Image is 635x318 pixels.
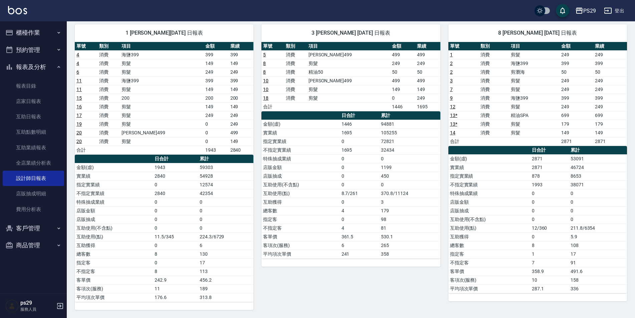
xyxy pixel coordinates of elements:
th: 單號 [75,42,97,51]
td: [PERSON_NAME]499 [307,50,390,59]
td: 店販金額 [75,206,153,215]
td: 149 [204,85,229,94]
td: 249 [204,111,229,120]
td: 11.5/345 [153,232,198,241]
td: 8.7/261 [340,189,380,198]
td: 1943 [153,163,198,172]
td: [PERSON_NAME]499 [120,128,203,137]
a: 店家日報表 [3,94,64,109]
a: 2 [450,69,453,75]
td: 消費 [97,128,120,137]
td: 179 [593,120,627,128]
td: 5.9 [569,232,627,241]
th: 日合計 [530,146,569,155]
th: 金額 [204,42,229,51]
td: 海鹽399 [120,50,203,59]
button: 預約管理 [3,41,64,59]
td: 互助使用(不含點) [261,180,340,189]
p: 服務人員 [20,306,54,312]
a: 4 [76,52,79,57]
td: 總客數 [261,206,340,215]
th: 累計 [569,146,627,155]
td: 59303 [198,163,253,172]
table: a dense table [261,111,440,259]
td: 店販抽成 [448,206,530,215]
td: 不指定實業績 [448,180,530,189]
td: 32434 [379,146,440,154]
td: 105255 [379,128,440,137]
td: 0 [379,180,440,189]
td: 互助獲得 [75,241,153,250]
div: PS29 [583,7,596,15]
td: 海鹽399 [120,76,203,85]
td: 2871 [530,163,569,172]
td: 361.5 [340,232,380,241]
td: 剪髮 [509,120,560,128]
td: 0 [153,224,198,232]
a: 11 [76,87,82,92]
td: 2840 [153,189,198,198]
a: 2 [450,61,453,66]
td: 消費 [284,76,307,85]
td: 1943 [204,146,229,154]
td: 特殊抽成業績 [261,154,340,163]
td: 0 [569,189,627,198]
a: 16 [76,104,82,109]
td: 1993 [530,180,569,189]
td: 剪髮 [307,94,390,102]
td: 0 [530,206,569,215]
td: 互助獲得 [261,198,340,206]
td: 0 [569,206,627,215]
td: 0 [340,154,380,163]
table: a dense table [261,42,440,111]
td: 499 [229,128,254,137]
td: 0 [204,120,229,128]
td: 特殊抽成業績 [448,189,530,198]
td: 179 [560,120,593,128]
td: 合計 [261,102,284,111]
td: 699 [560,111,593,120]
table: a dense table [75,155,253,302]
td: 特殊抽成業績 [75,198,153,206]
td: 399 [560,94,593,102]
td: 249 [593,50,627,59]
td: 8653 [569,172,627,180]
td: 98 [379,215,440,224]
td: 海鹽399 [509,94,560,102]
td: 1199 [379,163,440,172]
td: 消費 [97,102,120,111]
td: 265 [379,241,440,250]
td: 46724 [569,163,627,172]
button: 櫃檯作業 [3,24,64,41]
td: 0 [530,215,569,224]
td: 消費 [284,94,307,102]
th: 業績 [593,42,627,51]
td: 12/360 [530,224,569,232]
td: 42354 [198,189,253,198]
td: 消費 [479,50,509,59]
td: 450 [379,172,440,180]
td: 38071 [569,180,627,189]
td: 0 [153,198,198,206]
td: 499 [390,76,415,85]
td: 店販金額 [448,198,530,206]
td: 剪髮 [120,68,203,76]
td: 互助獲得 [448,232,530,241]
td: 0 [198,215,253,224]
td: 剪髮 [307,85,390,94]
a: 20 [76,139,82,144]
td: 179 [379,206,440,215]
td: 剪髮 [120,85,203,94]
td: 合計 [448,137,479,146]
a: 17 [76,113,82,118]
td: [PERSON_NAME]499 [307,76,390,85]
td: 149 [229,59,254,68]
td: 消費 [97,68,120,76]
td: 消費 [284,59,307,68]
td: 878 [530,172,569,180]
td: 剪髮 [509,76,560,85]
a: 11 [76,78,82,83]
td: 合計 [75,146,97,154]
a: 15 [76,95,82,101]
td: 消費 [97,111,120,120]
